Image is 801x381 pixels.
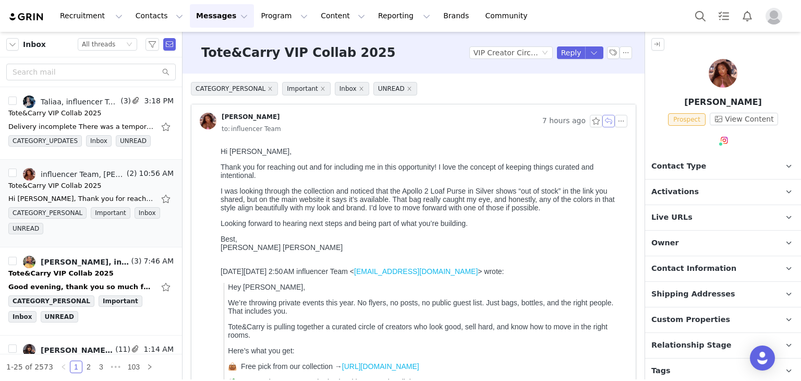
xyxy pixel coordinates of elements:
div: [DATE][DATE] 2:50 AM influencer Team < > wrote: [4,124,407,133]
img: placeholder-profile.jpg [766,8,782,25]
span: UNREAD [373,82,417,96]
div: [PERSON_NAME] [222,113,280,121]
em: don’t [84,266,100,275]
div: influencer Team, [PERSON_NAME] [41,170,125,178]
span: Send Email [163,38,176,51]
span: Relationship Stage [651,340,732,351]
i: icon: left [60,364,67,370]
span: CATEGORY_PERSONAL [8,295,94,307]
span: Inbox [23,39,46,50]
div: Taliaa, influencer Team, Mail Delivery Subsystem [41,98,118,106]
span: Prospect [668,113,706,126]
div: [PERSON_NAME] 7 hours agoto:influencer Team [191,104,636,143]
span: UNREAD [8,223,43,234]
span: Activations [651,186,699,198]
a: 2 [83,361,94,373]
span: 7 hours ago [542,115,586,127]
span: Owner [651,237,679,249]
span: Custom Properties [651,314,730,326]
p: Tote&Carry is pulling together a curated circle of creators who look good, sell hard, and know ho... [11,180,407,196]
a: influencer Team, [PERSON_NAME] [23,168,125,181]
span: CATEGORY_PERSONAL [191,82,278,96]
p: Hey [PERSON_NAME], [11,140,407,148]
img: Toni [709,59,737,88]
div: Tote&Carry VIP Collab 2025 [8,181,102,191]
div: Tote&Carry VIP Collab 2025 [8,268,114,279]
span: Inbox [135,207,160,219]
p: Hi [PERSON_NAME], [4,4,407,13]
li: Next 3 Pages [107,361,124,373]
span: (11) [113,344,130,355]
span: Inbox [8,311,37,323]
button: Search [689,4,712,28]
span: UNREAD [116,135,151,147]
div: Open Intercom Messenger [750,346,775,371]
span: CATEGORY_PERSONAL [8,207,87,219]
span: Tags [651,365,671,377]
img: e3854638-4b7a-45ae-8e2a-296752288182--s.jpg [200,113,216,129]
i: icon: down [126,41,132,49]
a: [URL][DOMAIN_NAME] [126,219,203,228]
li: 103 [124,361,143,373]
p: We’re throwing private events this year. No flyers, no posts, no public guest list. Just bags, bo... [11,156,407,172]
a: 1 [70,361,82,373]
span: Inbox [86,135,112,147]
a: [PERSON_NAME] [200,113,280,129]
i: icon: close [359,86,364,91]
a: Brands [437,4,478,28]
span: Contact Type [651,161,706,172]
p: [PERSON_NAME] [645,96,801,109]
a: Taliaa, influencer Team, Mail Delivery Subsystem [23,96,118,108]
a: [PERSON_NAME], influencer Team [23,256,129,268]
button: Reporting [372,4,436,28]
a: Community [479,4,539,28]
p: Looking forward to hearing next steps and being part of what you’re building. [4,76,407,85]
li: 2 [82,361,95,373]
span: Important [282,82,331,96]
p: 💸 20% cash on every tracked sale with your code + link [11,235,407,243]
p: 💎 Future collabs that go public [11,266,407,275]
span: (3) [129,256,142,267]
div: Good evening, thank you so much for reaching out to me. I am sorry for the late reply I didn't no... [8,282,154,292]
li: 1 [70,361,82,373]
span: ••• [107,361,124,373]
img: 5f91edd9-b898-409d-9912-d4f5b53dec83.jpg [23,256,35,268]
button: Reply [557,46,586,59]
div: [PERSON_NAME], influencer Team [41,346,113,354]
p: This isn’t a creator program. It’s access. And it’s limited. [11,282,407,290]
a: 103 [125,361,143,373]
img: f0560295-3ad1-4316-a335-cfae0913794a.jpg [23,344,35,356]
a: 3 [95,361,107,373]
p: 🍸 Access to our private creator parties — think luxury venues, real invites, no randoms, no wannabes [11,251,407,259]
p: Best, [PERSON_NAME] [PERSON_NAME] [4,92,407,109]
span: 10:56 AM [137,168,174,181]
div: Tote&Carry VIP Collab 2025 [8,108,102,118]
p: 👜 Free pick from our collection → [11,219,407,228]
h3: Tote&Carry VIP Collab 2025 [201,43,395,62]
span: Contact Information [651,263,736,275]
div: VIP Creator Circle 2025 [474,47,540,58]
img: grin logo [8,12,45,22]
span: CATEGORY_UPDATES [8,135,82,147]
div: Delivery incomplete There was a temporary problem delivering your message to Talia.thomas02@gmail... [8,122,154,132]
button: Profile [759,8,793,25]
i: icon: close [268,86,273,91]
i: icon: close [407,86,412,91]
span: Shipping Addresses [651,289,735,300]
div: All threads [82,39,115,50]
button: Content [314,4,371,28]
button: View Content [710,113,778,125]
i: icon: right [147,364,153,370]
button: Contacts [129,4,189,28]
span: (3) [118,96,131,106]
img: e3854638-4b7a-45ae-8e2a-296752288182--s.jpg [23,168,35,181]
span: Inbox [335,82,369,96]
li: 3 [95,361,107,373]
li: Previous Page [57,361,70,373]
span: (2) [125,168,137,179]
a: [PERSON_NAME], influencer Team [23,344,113,356]
img: e3c6640f-6bbd-4de3-a28e-14213bb9e43b.jpg [23,96,35,108]
i: icon: search [162,68,169,76]
span: Important [91,207,130,219]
